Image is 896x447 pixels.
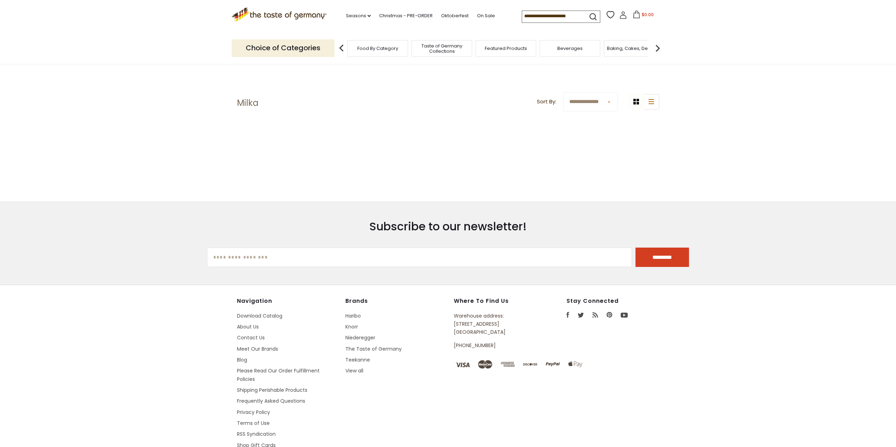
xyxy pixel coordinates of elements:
[454,341,534,350] p: [PHONE_NUMBER]
[651,41,665,55] img: next arrow
[566,298,659,305] h4: Stay Connected
[537,97,556,106] label: Sort By:
[454,298,534,305] h4: Where to find us
[237,345,278,352] a: Meet Our Brands
[345,345,402,352] a: The Taste of Germany
[607,46,662,51] a: Baking, Cakes, Desserts
[441,12,469,20] a: Oktoberfest
[477,12,495,20] a: On Sale
[232,39,334,57] p: Choice of Categories
[345,312,361,319] a: Haribo
[628,11,658,21] button: $0.00
[642,12,654,18] span: $0.00
[237,356,247,363] a: Blog
[237,430,276,438] a: RSS Syndication
[557,46,583,51] a: Beverages
[237,298,338,305] h4: Navigation
[237,420,270,427] a: Terms of Use
[357,46,398,51] a: Food By Category
[345,323,358,330] a: Knorr
[345,367,363,374] a: View all
[346,12,371,20] a: Seasons
[237,367,320,382] a: Please Read Our Order Fulfillment Policies
[334,41,349,55] img: previous arrow
[379,12,433,20] a: Christmas - PRE-ORDER
[237,98,258,108] h1: Milka
[237,312,282,319] a: Download Catalog
[485,46,527,51] a: Featured Products
[237,387,307,394] a: Shipping Perishable Products
[237,323,259,330] a: About Us
[237,397,305,404] a: Frequently Asked Questions
[237,409,270,416] a: Privacy Policy
[454,312,534,337] p: Warehouse address: [STREET_ADDRESS] [GEOGRAPHIC_DATA]
[414,43,470,54] a: Taste of Germany Collections
[345,298,447,305] h4: Brands
[207,219,689,234] h3: Subscribe to our newsletter!
[345,356,370,363] a: Teekanne
[345,334,375,341] a: Niederegger
[237,334,265,341] a: Contact Us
